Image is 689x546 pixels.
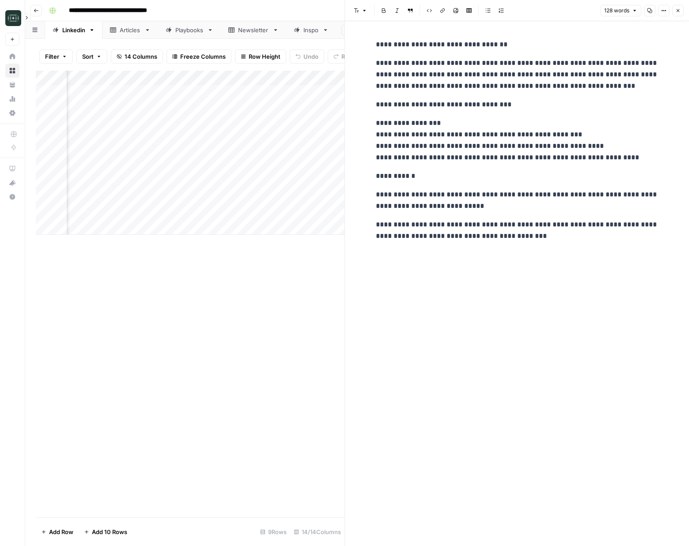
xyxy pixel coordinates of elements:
div: Linkedin [62,26,85,34]
a: Settings [5,106,19,120]
button: Sort [76,49,107,64]
a: Linkedin [45,21,102,39]
button: Help + Support [5,190,19,204]
a: Articles [102,21,158,39]
button: 128 words [600,5,641,16]
span: 128 words [604,7,629,15]
div: What's new? [6,176,19,189]
span: Filter [45,52,59,61]
button: 14 Columns [111,49,163,64]
a: Playbooks [158,21,221,39]
span: Add 10 Rows [92,527,127,536]
a: AirOps Academy [5,162,19,176]
div: 14/14 Columns [290,525,344,539]
span: 14 Columns [125,52,157,61]
button: Filter [39,49,73,64]
span: Row Height [249,52,280,61]
span: Freeze Columns [180,52,226,61]
button: Row Height [235,49,286,64]
a: Home [5,49,19,64]
button: Freeze Columns [167,49,231,64]
span: Sort [82,52,94,61]
a: Your Data [5,78,19,92]
span: Add Row [49,527,73,536]
div: 9 Rows [257,525,290,539]
button: Add 10 Rows [79,525,132,539]
div: Newsletter [238,26,269,34]
a: Newsletter [221,21,286,39]
button: Redo [328,49,361,64]
button: What's new? [5,176,19,190]
span: Undo [303,52,318,61]
a: Browse [5,64,19,78]
a: Inspo [286,21,336,39]
button: Workspace: Catalyst [5,7,19,29]
button: Add Row [36,525,79,539]
div: Playbooks [175,26,204,34]
a: Usage [5,92,19,106]
div: Inspo [303,26,319,34]
button: Undo [290,49,324,64]
img: Catalyst Logo [5,10,21,26]
div: Articles [120,26,141,34]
